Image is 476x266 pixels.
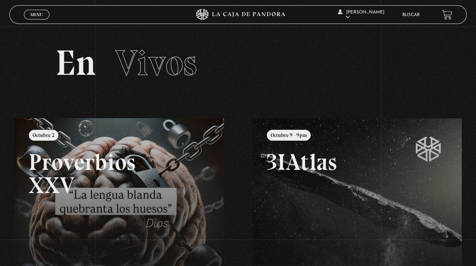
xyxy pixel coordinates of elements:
span: Cerrar [28,19,45,24]
span: Menu [30,12,43,17]
h2: En [55,45,421,81]
span: [PERSON_NAME] [338,10,384,19]
a: View your shopping cart [442,10,452,20]
a: Buscar [402,13,419,17]
span: Vivos [115,42,197,84]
